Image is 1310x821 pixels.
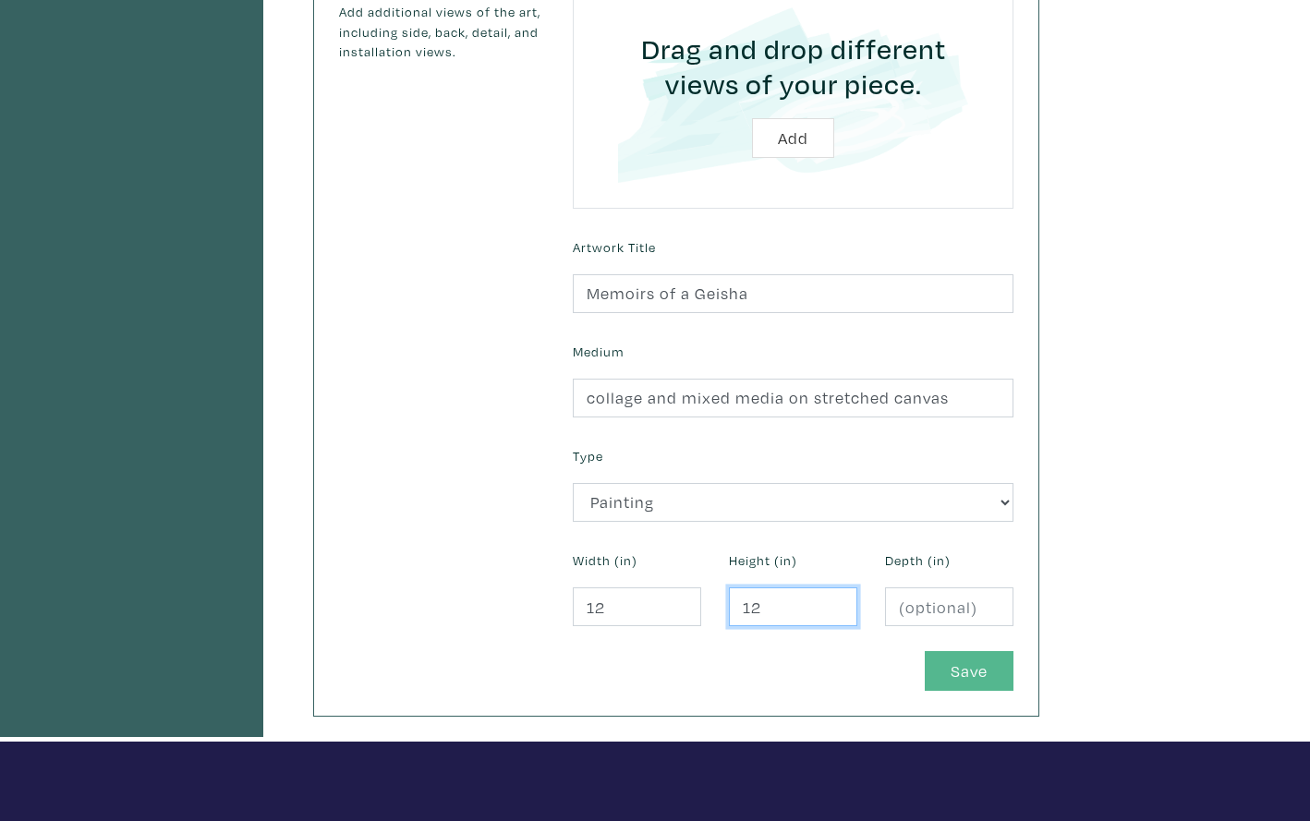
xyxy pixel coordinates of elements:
[573,446,603,466] label: Type
[573,379,1013,418] input: Ex. Acrylic on canvas, giclee on photo paper
[573,342,624,362] label: Medium
[925,651,1013,691] button: Save
[339,2,545,62] p: Add additional views of the art, including side, back, detail, and installation views.
[729,550,797,571] label: Height (in)
[573,550,637,571] label: Width (in)
[573,237,656,258] label: Artwork Title
[885,550,951,571] label: Depth (in)
[885,587,1013,627] input: (optional)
